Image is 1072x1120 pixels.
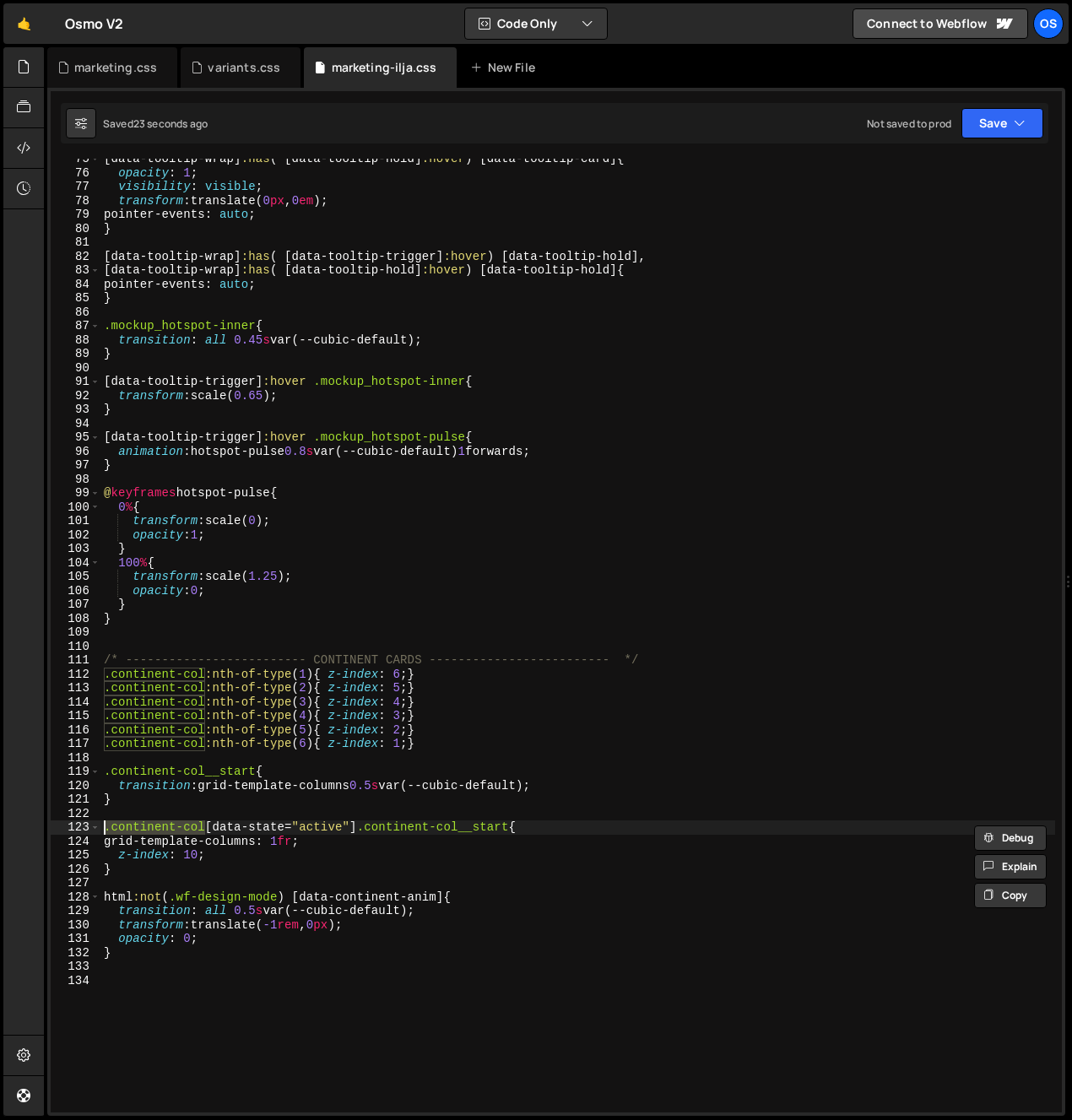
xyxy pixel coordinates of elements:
[51,208,100,222] div: 79
[51,904,100,918] div: 129
[51,848,100,863] div: 125
[3,3,45,44] a: 🤙
[961,108,1043,138] button: Save
[51,347,100,361] div: 89
[51,932,100,946] div: 131
[74,59,157,76] div: marketing.css
[51,653,100,668] div: 111
[974,854,1047,879] button: Explain
[51,417,100,431] div: 94
[51,235,100,250] div: 81
[51,389,100,403] div: 92
[51,974,100,988] div: 134
[51,918,100,933] div: 130
[51,612,100,626] div: 108
[51,486,100,500] div: 99
[51,473,100,487] div: 98
[51,779,100,793] div: 120
[51,180,100,194] div: 77
[51,820,100,835] div: 123
[51,960,100,974] div: 133
[974,883,1047,908] button: Copy
[51,807,100,821] div: 122
[51,278,100,292] div: 84
[51,458,100,473] div: 97
[51,291,100,306] div: 85
[51,598,100,612] div: 107
[103,116,208,131] div: Saved
[51,946,100,960] div: 132
[51,403,100,417] div: 93
[51,863,100,877] div: 126
[51,222,100,236] div: 80
[51,625,100,640] div: 109
[51,723,100,738] div: 116
[65,14,123,34] div: Osmo V2
[208,59,280,76] div: variants.css
[51,375,100,389] div: 91
[51,152,100,166] div: 75
[51,640,100,654] div: 110
[51,319,100,333] div: 87
[332,59,437,76] div: marketing-ilja.css
[465,8,607,39] button: Code Only
[51,668,100,682] div: 112
[51,528,100,543] div: 102
[51,556,100,571] div: 104
[51,890,100,905] div: 128
[867,116,951,131] div: Not saved to prod
[51,695,100,710] div: 114
[51,361,100,376] div: 90
[51,250,100,264] div: 82
[51,542,100,556] div: 103
[51,570,100,584] div: 105
[51,876,100,890] div: 127
[51,445,100,459] div: 96
[51,737,100,751] div: 117
[51,500,100,515] div: 100
[51,765,100,779] div: 119
[133,116,208,131] div: 23 seconds ago
[51,793,100,807] div: 121
[51,514,100,528] div: 101
[51,430,100,445] div: 95
[51,306,100,320] div: 86
[853,8,1028,39] a: Connect to Webflow
[470,59,541,76] div: New File
[51,751,100,766] div: 118
[1033,8,1064,39] a: Os
[51,681,100,695] div: 113
[51,584,100,598] div: 106
[51,194,100,208] div: 78
[51,263,100,278] div: 83
[974,825,1047,851] button: Debug
[51,333,100,348] div: 88
[51,835,100,849] div: 124
[51,709,100,723] div: 115
[51,166,100,181] div: 76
